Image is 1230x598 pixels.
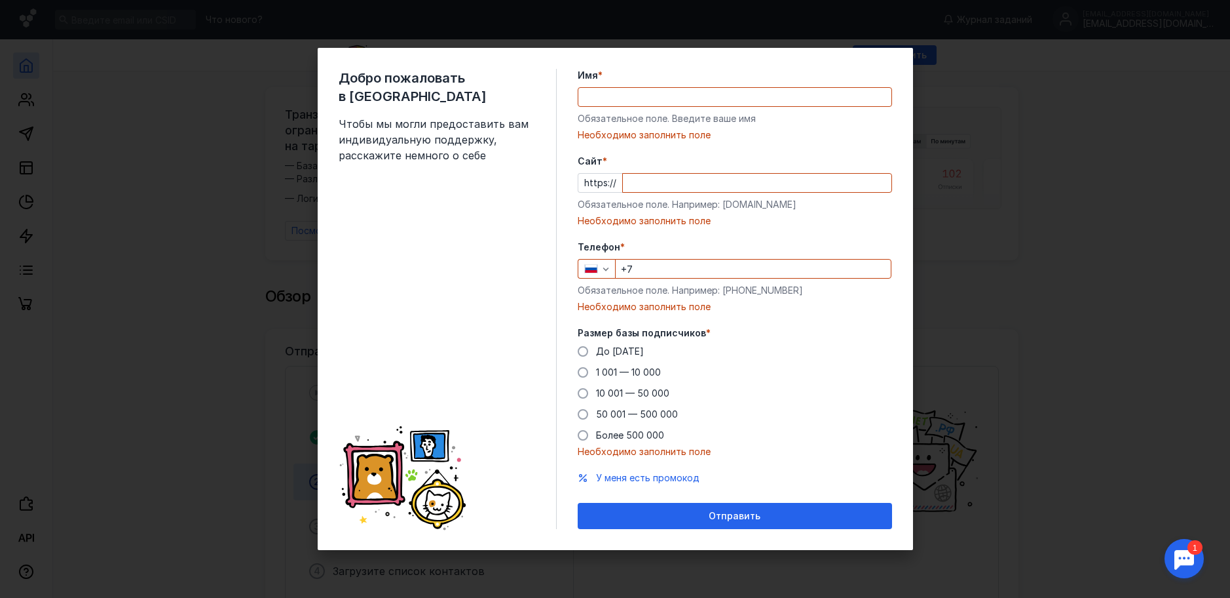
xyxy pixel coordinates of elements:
[578,155,603,168] span: Cайт
[578,503,892,529] button: Отправить
[596,388,669,399] span: 10 001 — 50 000
[596,367,661,378] span: 1 001 — 10 000
[578,284,892,297] div: Обязательное поле. Например: [PHONE_NUMBER]
[709,511,760,522] span: Отправить
[578,241,620,254] span: Телефон
[596,346,644,357] span: До [DATE]
[29,8,45,22] div: 1
[578,300,892,313] div: Необходимо заполнить поле
[596,429,664,441] span: Более 500 000
[578,214,892,228] div: Необходимо заполнить поле
[596,472,699,483] span: У меня есть промокод
[578,69,598,82] span: Имя
[596,409,678,420] span: 50 001 — 500 000
[596,471,699,485] button: У меня есть промокод
[339,69,535,106] span: Добро пожаловать в [GEOGRAPHIC_DATA]
[578,327,706,340] span: Размер базы подписчиков
[578,198,892,211] div: Обязательное поле. Например: [DOMAIN_NAME]
[578,129,892,142] div: Необходимо заполнить поле
[578,112,892,125] div: Обязательное поле. Введите ваше имя
[339,116,535,163] span: Чтобы мы могли предоставить вам индивидуальную поддержку, расскажите немного о себе
[578,445,892,458] div: Необходимо заполнить поле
